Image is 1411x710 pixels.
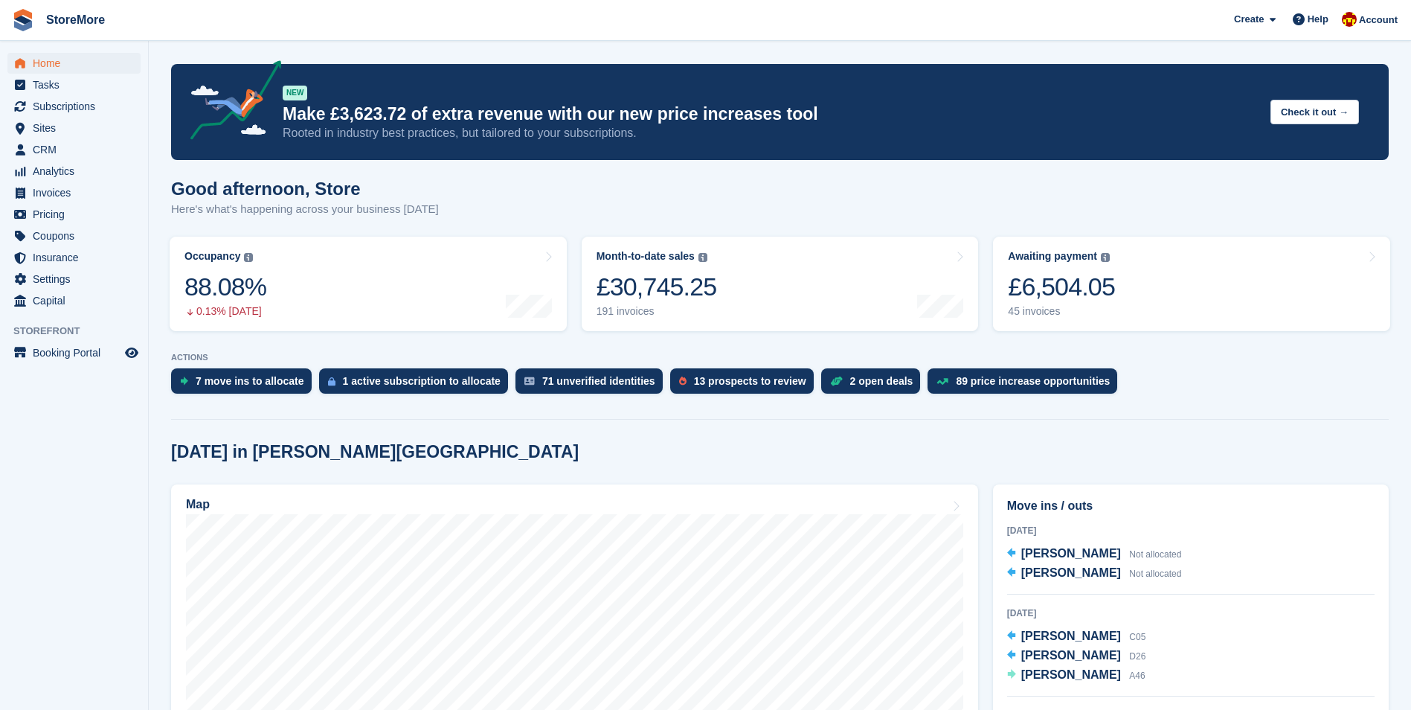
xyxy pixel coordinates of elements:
span: [PERSON_NAME] [1021,566,1121,579]
a: Awaiting payment £6,504.05 45 invoices [993,237,1390,331]
a: menu [7,290,141,311]
p: Here's what's happening across your business [DATE] [171,201,439,218]
div: 2 open deals [850,375,913,387]
span: Insurance [33,247,122,268]
a: Preview store [123,344,141,362]
p: Make £3,623.72 of extra revenue with our new price increases tool [283,103,1259,125]
span: Booking Portal [33,342,122,363]
a: menu [7,74,141,95]
span: [PERSON_NAME] [1021,668,1121,681]
span: Home [33,53,122,74]
a: 71 unverified identities [515,368,670,401]
span: Sites [33,118,122,138]
span: [PERSON_NAME] [1021,630,1121,642]
div: 7 move ins to allocate [196,375,304,387]
div: 191 invoices [597,305,717,318]
div: NEW [283,86,307,100]
span: Not allocated [1129,549,1181,560]
a: [PERSON_NAME] D26 [1007,647,1146,666]
div: 1 active subscription to allocate [343,375,501,387]
div: £6,504.05 [1008,272,1115,302]
p: ACTIONS [171,353,1389,362]
span: Tasks [33,74,122,95]
span: Not allocated [1129,569,1181,579]
div: [DATE] [1007,524,1375,537]
span: Pricing [33,204,122,225]
a: menu [7,247,141,268]
img: active_subscription_to_allocate_icon-d502201f5373d7db506a760aba3b589e785aa758c864c3986d89f69b8ff3... [328,377,335,386]
span: Help [1308,12,1328,27]
button: Check it out → [1270,100,1359,124]
img: prospect-51fa495bee0391a8d652442698ab0144808aea92771e9ea1ae160a38d050c398.svg [679,377,687,386]
span: Account [1359,13,1398,28]
a: 1 active subscription to allocate [319,368,515,401]
h1: Good afternoon, Store [171,179,439,199]
a: [PERSON_NAME] Not allocated [1007,564,1182,583]
img: icon-info-grey-7440780725fd019a000dd9b08b2336e03edf1995a4989e88bcd33f0948082b44.svg [244,253,253,262]
img: Store More Team [1342,12,1357,27]
a: 13 prospects to review [670,368,821,401]
img: deal-1b604bf984904fb50ccaf53a9ad4b4a5d6e5aea283cecdc64d6e3604feb123c2.svg [830,376,843,386]
span: Analytics [33,161,122,182]
span: Create [1234,12,1264,27]
span: C05 [1129,632,1145,642]
a: menu [7,139,141,160]
a: StoreMore [40,7,111,32]
img: icon-info-grey-7440780725fd019a000dd9b08b2336e03edf1995a4989e88bcd33f0948082b44.svg [1101,253,1110,262]
h2: Map [186,498,210,511]
a: Occupancy 88.08% 0.13% [DATE] [170,237,567,331]
span: A46 [1129,671,1145,681]
a: menu [7,53,141,74]
div: 0.13% [DATE] [184,305,266,318]
a: 7 move ins to allocate [171,368,319,401]
img: verify_identity-adf6edd0f0f0b5bbfe63781bf79b02c33cf7c696d77639b501bdc392416b5a36.svg [524,377,535,386]
img: price-adjustments-announcement-icon-8257ccfd72463d97f412b2fc003d46551f7dbcb40ab6d574587a9cd5c0d94... [178,60,282,145]
a: menu [7,118,141,138]
span: CRM [33,139,122,160]
a: menu [7,161,141,182]
p: Rooted in industry best practices, but tailored to your subscriptions. [283,125,1259,141]
a: menu [7,182,141,203]
a: [PERSON_NAME] Not allocated [1007,545,1182,564]
img: icon-info-grey-7440780725fd019a000dd9b08b2336e03edf1995a4989e88bcd33f0948082b44.svg [698,253,707,262]
a: menu [7,226,141,246]
a: menu [7,96,141,117]
span: [PERSON_NAME] [1021,649,1121,662]
a: [PERSON_NAME] C05 [1007,627,1146,647]
div: £30,745.25 [597,272,717,302]
a: menu [7,269,141,290]
span: Storefront [13,324,148,339]
a: 89 price increase opportunities [928,368,1125,401]
a: [PERSON_NAME] A46 [1007,666,1145,685]
a: Month-to-date sales £30,745.25 191 invoices [582,237,979,331]
div: 89 price increase opportunities [956,375,1110,387]
span: [PERSON_NAME] [1021,547,1121,560]
img: price_increase_opportunities-93ffe204e8149a01c8c9dc8f82e8f89637d9d84a8eef4429ea346261dce0b2c0.svg [936,378,948,385]
a: menu [7,342,141,363]
img: stora-icon-8386f47178a22dfd0bd8f6a31ec36ba5ce8667c1dd55bd0f319d3a0aa187defe.svg [12,9,34,31]
div: 71 unverified identities [542,375,655,387]
div: 13 prospects to review [694,375,806,387]
a: menu [7,204,141,225]
div: 45 invoices [1008,305,1115,318]
span: Coupons [33,226,122,246]
span: D26 [1129,651,1145,662]
img: move_ins_to_allocate_icon-fdf77a2bb77ea45bf5b3d319d69a93e2d87916cf1d5bf7949dd705db3b84f3ca.svg [180,377,188,386]
span: Subscriptions [33,96,122,117]
span: Settings [33,269,122,290]
div: Awaiting payment [1008,250,1097,263]
a: 2 open deals [821,368,928,401]
div: Occupancy [184,250,240,263]
span: Capital [33,290,122,311]
div: [DATE] [1007,607,1375,620]
div: Month-to-date sales [597,250,695,263]
h2: Move ins / outs [1007,497,1375,515]
div: 88.08% [184,272,266,302]
h2: [DATE] in [PERSON_NAME][GEOGRAPHIC_DATA] [171,442,579,462]
span: Invoices [33,182,122,203]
